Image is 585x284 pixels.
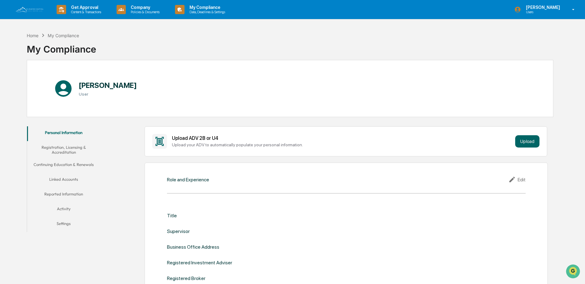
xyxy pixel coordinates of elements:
[167,177,209,183] div: Role and Experience
[27,188,101,203] button: Reported Information
[27,126,101,232] div: secondary tabs example
[66,5,104,10] p: Get Approval
[167,260,232,266] div: Registered Investment Adviser
[185,5,228,10] p: My Compliance
[27,203,101,217] button: Activity
[515,135,539,148] button: Upload
[27,158,101,173] button: Continuing Education & Renewals
[66,10,104,14] p: Content & Transactions
[565,264,582,280] iframe: Open customer support
[12,89,39,95] span: Data Lookup
[51,77,76,84] span: Attestations
[27,126,101,141] button: Personal Information
[61,104,74,109] span: Pylon
[27,141,101,159] button: Registration, Licensing & Accreditation
[27,33,38,38] div: Home
[126,10,163,14] p: Policies & Documents
[27,173,101,188] button: Linked Accounts
[521,10,563,14] p: Users
[48,33,79,38] div: My Compliance
[172,142,512,147] div: Upload your ADV to automatically populate your personal information.
[79,92,137,97] h3: User
[27,39,96,55] div: My Compliance
[6,78,11,83] div: 🖐️
[27,217,101,232] button: Settings
[6,90,11,95] div: 🔎
[42,75,79,86] a: 🗄️Attestations
[4,75,42,86] a: 🖐️Preclearance
[508,176,526,183] div: Edit
[43,104,74,109] a: Powered byPylon
[21,47,101,53] div: Start new chat
[521,5,563,10] p: [PERSON_NAME]
[6,47,17,58] img: 1746055101610-c473b297-6a78-478c-a979-82029cc54cd1
[45,78,50,83] div: 🗄️
[172,135,512,141] div: Upload ADV 2B or U4
[15,6,44,13] img: logo
[167,275,205,281] div: Registered Broker
[185,10,228,14] p: Data, Deadlines & Settings
[167,228,190,234] div: Supervisor
[167,213,177,219] div: Title
[4,87,41,98] a: 🔎Data Lookup
[126,5,163,10] p: Company
[21,53,78,58] div: We're available if you need us!
[105,49,112,56] button: Start new chat
[6,13,112,23] p: How can we help?
[79,81,137,90] h1: [PERSON_NAME]
[167,244,219,250] div: Business Office Address
[12,77,40,84] span: Preclearance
